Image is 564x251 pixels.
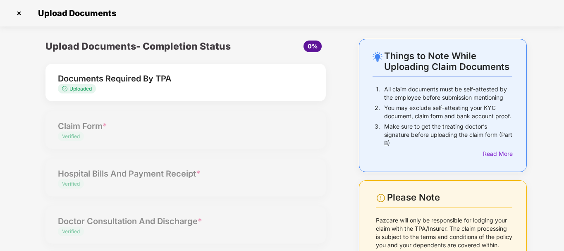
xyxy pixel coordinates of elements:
[384,50,512,72] div: Things to Note While Uploading Claim Documents
[384,104,512,120] p: You may exclude self-attesting your KYC document, claim form and bank account proof.
[375,122,380,147] p: 3.
[376,85,380,102] p: 1.
[30,8,120,18] span: Upload Documents
[45,39,232,54] div: Upload Documents- Completion Status
[375,104,380,120] p: 2.
[376,216,513,249] p: Pazcare will only be responsible for lodging your claim with the TPA/Insurer. The claim processin...
[483,149,512,158] div: Read More
[373,52,382,62] img: svg+xml;base64,PHN2ZyB4bWxucz0iaHR0cDovL3d3dy53My5vcmcvMjAwMC9zdmciIHdpZHRoPSIyNC4wOTMiIGhlaWdodD...
[384,85,512,102] p: All claim documents must be self-attested by the employee before submission mentioning
[384,122,512,147] p: Make sure to get the treating doctor’s signature before uploading the claim form (Part B)
[58,72,292,85] div: Documents Required By TPA
[376,193,386,203] img: svg+xml;base64,PHN2ZyBpZD0iV2FybmluZ18tXzI0eDI0IiBkYXRhLW5hbWU9Ildhcm5pbmcgLSAyNHgyNCIgeG1sbnM9Im...
[387,192,512,203] div: Please Note
[62,86,69,91] img: svg+xml;base64,PHN2ZyB4bWxucz0iaHR0cDovL3d3dy53My5vcmcvMjAwMC9zdmciIHdpZHRoPSIxMy4zMzMiIGhlaWdodD...
[12,7,26,20] img: svg+xml;base64,PHN2ZyBpZD0iQ3Jvc3MtMzJ4MzIiIHhtbG5zPSJodHRwOi8vd3d3LnczLm9yZy8yMDAwL3N2ZyIgd2lkdG...
[69,86,92,92] span: Uploaded
[308,43,318,50] span: 0%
